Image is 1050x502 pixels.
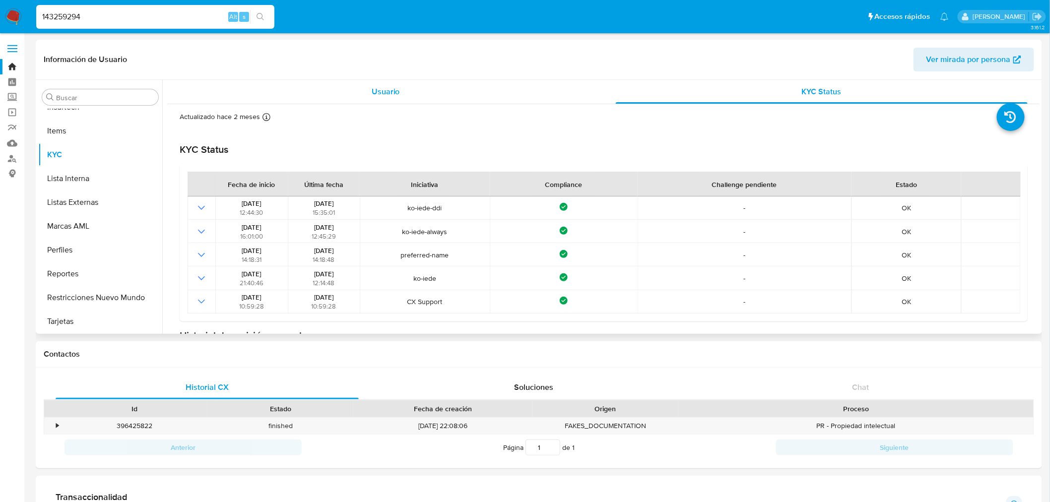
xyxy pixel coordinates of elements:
[56,93,154,102] input: Buscar
[940,12,949,21] a: Notificaciones
[186,381,229,393] span: Historial CX
[180,112,260,122] p: Actualizado hace 2 meses
[1032,11,1043,22] a: Salir
[353,418,532,434] div: [DATE] 22:08:06
[44,55,127,64] h1: Información de Usuario
[853,381,869,393] span: Chat
[38,262,162,286] button: Reportes
[38,238,162,262] button: Perfiles
[38,286,162,310] button: Restricciones Nuevo Mundo
[250,10,270,24] button: search-icon
[372,86,400,97] span: Usuario
[532,418,678,434] div: FAKES_DOCUMENTATION
[875,11,930,22] span: Accesos rápidos
[38,143,162,167] button: KYC
[65,439,302,455] button: Anterior
[36,10,274,23] input: Buscar usuario o caso...
[914,48,1034,71] button: Ver mirada por persona
[229,12,237,21] span: Alt
[360,404,525,414] div: Fecha de creación
[38,119,162,143] button: Items
[38,167,162,190] button: Lista Interna
[62,418,207,434] div: 396425822
[503,439,575,455] span: Página de
[515,381,554,393] span: Soluciones
[243,12,246,21] span: s
[207,418,353,434] div: finished
[214,404,346,414] div: Estado
[678,418,1034,434] div: PR - Propiedad intelectual
[572,442,575,452] span: 1
[776,439,1013,455] button: Siguiente
[56,421,59,431] div: •
[685,404,1027,414] div: Proceso
[68,404,200,414] div: Id
[38,310,162,333] button: Tarjetas
[802,86,842,97] span: KYC Status
[539,404,671,414] div: Origen
[973,12,1029,21] p: gregorio.negri@mercadolibre.com
[46,93,54,101] button: Buscar
[926,48,1011,71] span: Ver mirada por persona
[38,190,162,214] button: Listas Externas
[38,214,162,238] button: Marcas AML
[44,349,1034,359] h1: Contactos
